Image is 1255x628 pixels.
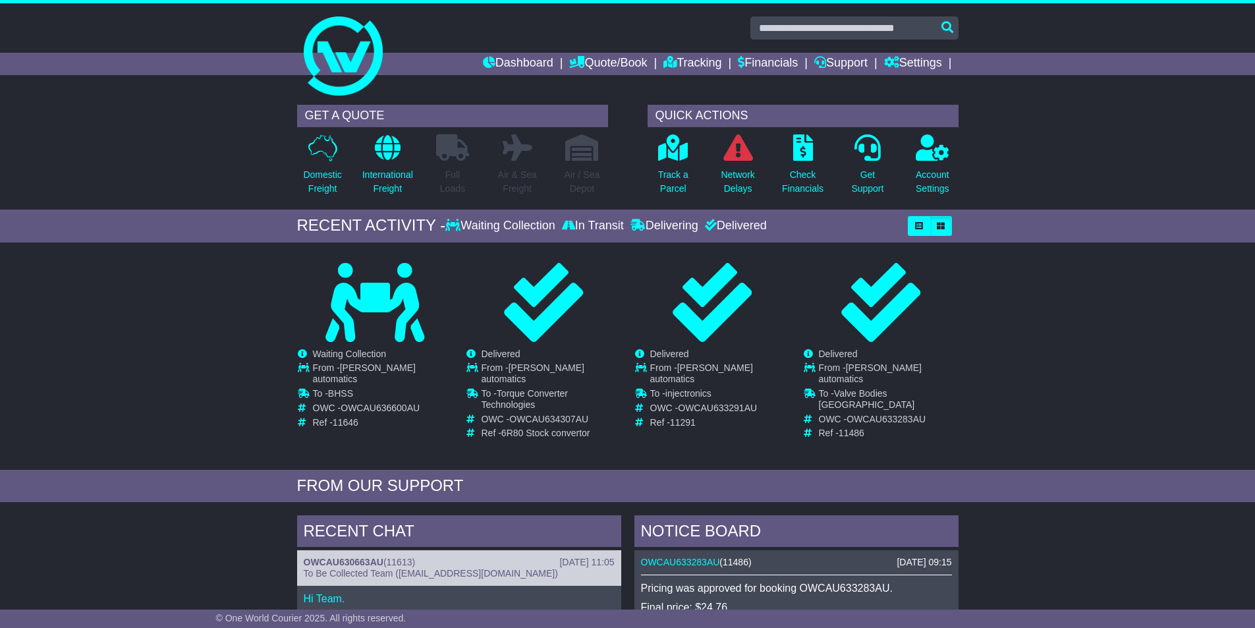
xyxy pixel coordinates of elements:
td: From - [819,362,958,388]
a: AccountSettings [915,134,950,203]
td: OWC - [819,414,958,428]
p: Full Loads [436,168,469,196]
div: FROM OUR SUPPORT [297,476,959,496]
td: Ref - [819,428,958,439]
td: Ref - [482,428,621,439]
p: Air & Sea Freight [498,168,537,196]
td: To - [650,388,789,403]
span: To Be Collected Team ([EMAIL_ADDRESS][DOMAIN_NAME]) [304,568,558,579]
td: OWC - [482,414,621,428]
a: InternationalFreight [362,134,414,203]
td: From - [650,362,789,388]
span: 11646 [333,417,358,428]
p: Track a Parcel [658,168,688,196]
div: Waiting Collection [445,219,558,233]
a: Settings [884,53,942,75]
span: [PERSON_NAME] automatics [819,362,922,384]
td: From - [482,362,621,388]
div: NOTICE BOARD [634,515,959,551]
div: RECENT ACTIVITY - [297,216,446,235]
div: In Transit [559,219,627,233]
td: Ref - [313,417,452,428]
div: RECENT CHAT [297,515,621,551]
span: OWCAU634307AU [509,414,588,424]
span: Waiting Collection [313,349,387,359]
span: Delivered [482,349,520,359]
p: Domestic Freight [303,168,341,196]
a: Track aParcel [657,134,689,203]
a: OWCAU630663AU [304,557,383,567]
span: Valve Bodies [GEOGRAPHIC_DATA] [819,388,915,410]
p: Pricing was approved for booking OWCAU633283AU. [641,582,952,594]
span: Delivered [819,349,858,359]
div: ( ) [641,557,952,568]
span: 11486 [839,428,864,438]
p: Get Support [851,168,883,196]
span: 6R80 Stock convertor [501,428,590,438]
div: Delivered [702,219,767,233]
span: BHSS [328,388,353,399]
div: [DATE] 09:15 [897,557,951,568]
span: Delivered [650,349,689,359]
div: Delivering [627,219,702,233]
span: 11486 [723,557,748,567]
div: QUICK ACTIONS [648,105,959,127]
td: To - [313,388,452,403]
a: GetSupport [851,134,884,203]
td: OWC - [650,403,789,417]
span: OWCAU633283AU [847,414,926,424]
p: Air / Sea Depot [565,168,600,196]
span: 11291 [670,417,696,428]
span: OWCAU636600AU [341,403,420,413]
span: injectronics [665,388,711,399]
a: CheckFinancials [781,134,824,203]
td: To - [819,388,958,414]
div: ( ) [304,557,615,568]
a: NetworkDelays [720,134,755,203]
div: GET A QUOTE [297,105,608,127]
td: OWC - [313,403,452,417]
a: Dashboard [483,53,553,75]
span: 11613 [387,557,412,567]
span: Torque Converter Technologies [482,388,569,410]
td: To - [482,388,621,414]
p: International Freight [362,168,413,196]
p: Final price: $24.76. [641,601,952,614]
p: Network Delays [721,168,754,196]
a: DomesticFreight [302,134,342,203]
p: Check Financials [782,168,823,196]
a: Quote/Book [569,53,647,75]
span: [PERSON_NAME] automatics [650,362,753,384]
p: Account Settings [916,168,949,196]
span: [PERSON_NAME] automatics [482,362,584,384]
td: From - [313,362,452,388]
span: OWCAU633291AU [678,403,757,413]
a: Tracking [663,53,721,75]
span: © One World Courier 2025. All rights reserved. [216,613,406,623]
a: OWCAU633283AU [641,557,720,567]
div: [DATE] 11:05 [559,557,614,568]
span: [PERSON_NAME] automatics [313,362,416,384]
a: Support [814,53,868,75]
td: Ref - [650,417,789,428]
a: Financials [738,53,798,75]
